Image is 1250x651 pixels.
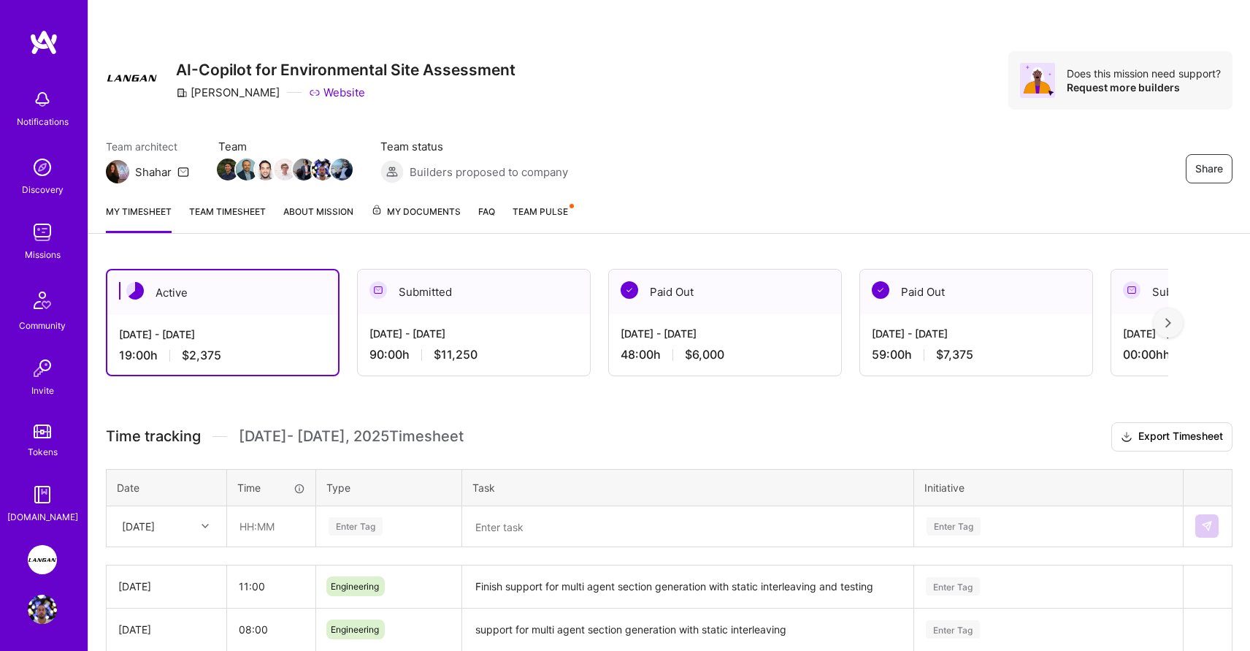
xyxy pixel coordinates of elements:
[331,624,379,635] span: Engineering
[1111,422,1232,452] button: Export Timesheet
[28,354,57,383] img: Invite
[106,204,172,233] a: My timesheet
[256,157,275,182] a: Team Member Avatar
[217,159,239,180] img: Team Member Avatar
[17,114,69,129] div: Notifications
[371,204,461,233] a: My Documents
[926,618,980,641] div: Enter Tag
[106,51,158,104] img: Company Logo
[28,444,58,460] div: Tokens
[119,348,326,363] div: 19:00 h
[28,545,57,574] img: Langan: AI-Copilot for Environmental Site Assessment
[936,347,973,362] span: $7,375
[1195,161,1223,176] span: Share
[283,204,353,233] a: About Mission
[1123,281,1140,299] img: Submitted
[621,326,829,341] div: [DATE] - [DATE]
[7,509,78,525] div: [DOMAIN_NAME]
[28,480,57,509] img: guide book
[227,610,315,649] input: HH:MM
[107,469,227,506] th: Date
[239,427,464,446] span: [DATE] - [DATE] , 2025 Timesheet
[434,347,478,362] span: $11,250
[331,581,379,592] span: Engineering
[228,507,315,546] input: HH:MM
[1121,430,1132,445] i: icon Download
[380,160,404,183] img: Builders proposed to company
[1186,154,1232,183] button: Share
[227,567,315,606] input: HH:MM
[926,575,980,598] div: Enter Tag
[34,425,51,438] img: tokens
[218,139,351,154] span: Team
[860,270,1092,314] div: Paid Out
[119,327,326,342] div: [DATE] - [DATE]
[275,157,294,182] a: Team Member Avatar
[513,204,572,233] a: Team Pulse
[29,29,58,56] img: logo
[309,85,365,100] a: Website
[31,383,54,398] div: Invite
[872,347,1081,362] div: 59:00 h
[410,164,568,180] span: Builders proposed to company
[118,579,215,594] div: [DATE]
[872,281,889,299] img: Paid Out
[107,270,338,315] div: Active
[380,139,568,154] span: Team status
[513,206,568,217] span: Team Pulse
[313,157,332,182] a: Team Member Avatar
[1201,520,1213,532] img: Submit
[176,85,280,100] div: [PERSON_NAME]
[464,567,912,607] textarea: Finish support for multi agent section generation with static interleaving and testing
[177,166,189,178] i: icon Mail
[1165,318,1171,328] img: right
[371,204,461,220] span: My Documents
[1067,80,1221,94] div: Request more builders
[255,159,277,180] img: Team Member Avatar
[176,87,188,99] i: icon CompanyGray
[609,270,841,314] div: Paid Out
[24,545,61,574] a: Langan: AI-Copilot for Environmental Site Assessment
[316,469,462,506] th: Type
[182,348,221,363] span: $2,375
[25,283,60,318] img: Community
[28,85,57,114] img: bell
[329,515,383,538] div: Enter Tag
[358,270,590,314] div: Submitted
[293,159,315,180] img: Team Member Avatar
[927,515,981,538] div: Enter Tag
[118,622,215,637] div: [DATE]
[621,347,829,362] div: 48:00 h
[462,469,914,506] th: Task
[1067,66,1221,80] div: Does this mission need support?
[274,159,296,180] img: Team Member Avatar
[1020,63,1055,98] img: Avatar
[478,204,495,233] a: FAQ
[621,281,638,299] img: Paid Out
[25,247,61,262] div: Missions
[202,522,209,530] i: icon Chevron
[331,159,353,180] img: Team Member Avatar
[685,347,724,362] span: $6,000
[122,519,155,534] div: [DATE]
[369,326,578,341] div: [DATE] - [DATE]
[237,157,256,182] a: Team Member Avatar
[236,159,258,180] img: Team Member Avatar
[237,480,305,495] div: Time
[106,160,129,183] img: Team Architect
[924,480,1173,495] div: Initiative
[312,159,334,180] img: Team Member Avatar
[369,347,578,362] div: 90:00 h
[22,182,64,197] div: Discovery
[28,153,57,182] img: discovery
[176,61,515,79] h3: AI-Copilot for Environmental Site Assessment
[872,326,1081,341] div: [DATE] - [DATE]
[106,139,189,154] span: Team architect
[332,157,351,182] a: Team Member Avatar
[28,595,57,624] img: User Avatar
[135,164,172,180] div: Shahar
[28,218,57,247] img: teamwork
[369,281,387,299] img: Submitted
[126,282,144,300] img: Active
[218,157,237,182] a: Team Member Avatar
